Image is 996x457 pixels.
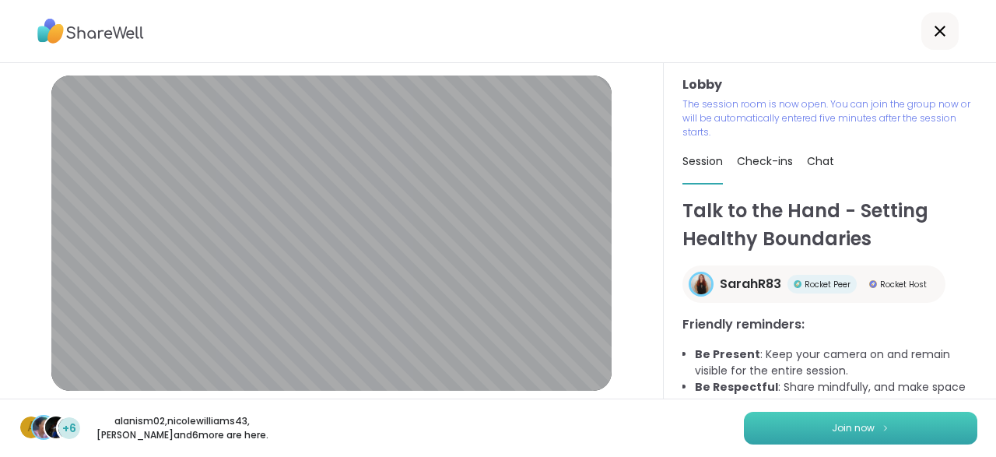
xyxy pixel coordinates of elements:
button: Join now [744,412,977,445]
span: a [27,417,36,438]
span: Check-ins [737,153,793,169]
a: SarahR83SarahR83Rocket PeerRocket PeerRocket HostRocket Host [682,265,945,303]
span: SarahR83 [720,275,781,294]
img: Rocket Peer [794,280,801,288]
span: Join now [832,421,875,435]
span: Rocket Host [880,279,927,290]
li: : Share mindfully, and make space for everyone to share! [695,379,977,412]
span: Session [682,153,723,169]
p: The session room is now open. You can join the group now or will be automatically entered five mi... [682,97,977,139]
p: alanism02 , nicolewilliams43 , [PERSON_NAME] and 6 more are here. [95,414,269,442]
span: +6 [62,420,76,437]
img: SarahR83 [691,274,711,294]
img: nicolewilliams43 [33,417,54,438]
h3: Friendly reminders: [682,315,977,334]
li: : Keep your camera on and remain visible for the entire session. [695,346,977,379]
b: Be Respectful [695,379,778,395]
span: Chat [807,153,834,169]
img: Rocket Host [869,280,877,288]
img: Sandra_D [45,417,67,438]
h1: Talk to the Hand - Setting Healthy Boundaries [682,197,977,253]
span: Rocket Peer [805,279,850,290]
h3: Lobby [682,76,977,94]
img: ShareWell Logomark [881,424,890,432]
b: Be Present [695,346,760,362]
img: ShareWell Logo [37,13,144,49]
